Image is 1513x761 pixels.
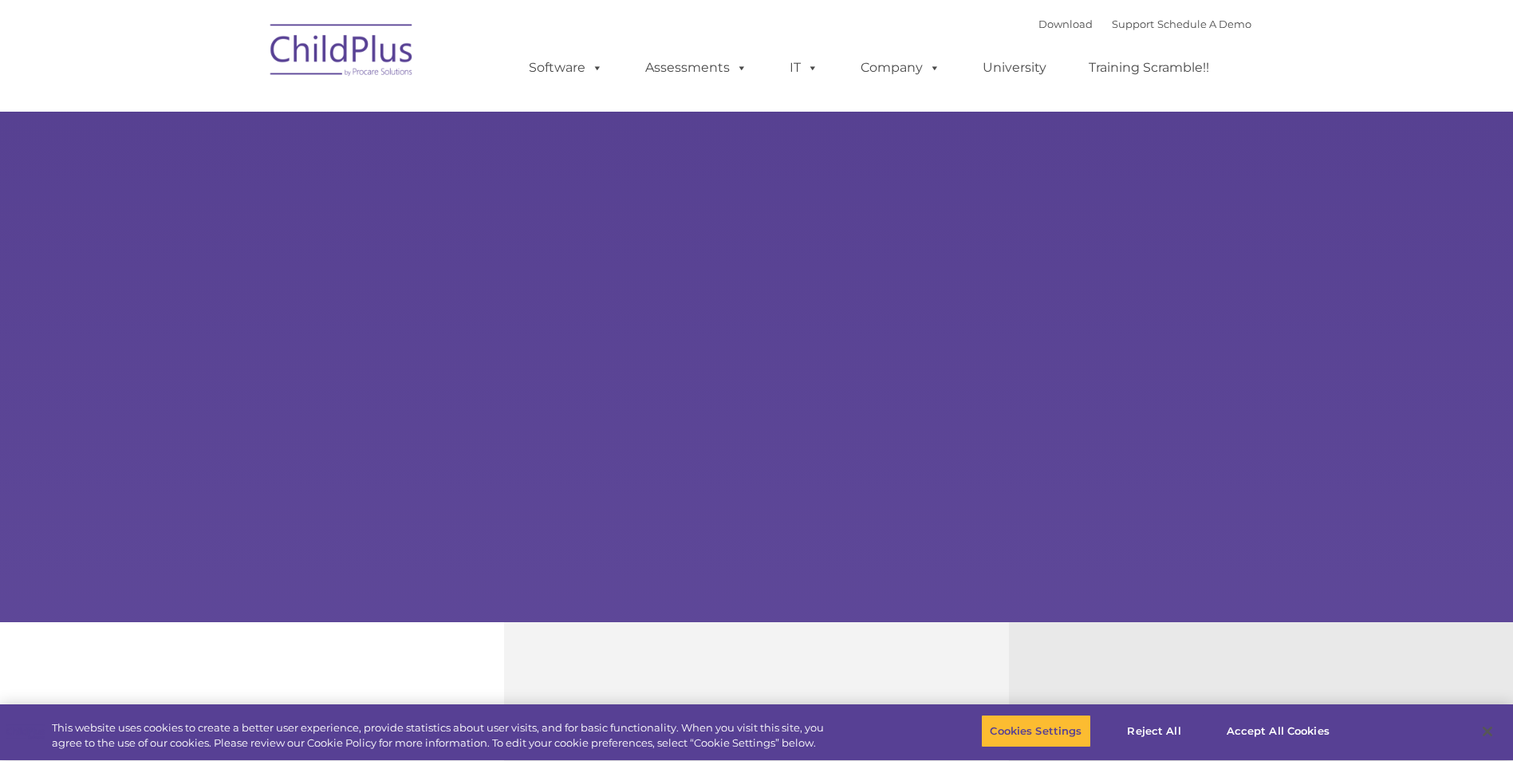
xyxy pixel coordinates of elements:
a: Schedule A Demo [1157,18,1251,30]
a: Company [845,52,956,84]
a: Training Scramble!! [1073,52,1225,84]
button: Reject All [1105,715,1204,748]
img: ChildPlus by Procare Solutions [262,13,422,93]
button: Close [1470,714,1505,749]
div: This website uses cookies to create a better user experience, provide statistics about user visit... [52,720,832,751]
a: Software [513,52,619,84]
a: Assessments [629,52,763,84]
font: | [1038,18,1251,30]
button: Accept All Cookies [1218,715,1338,748]
a: Support [1112,18,1154,30]
a: University [967,52,1062,84]
a: IT [774,52,834,84]
button: Cookies Settings [981,715,1090,748]
a: Download [1038,18,1093,30]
